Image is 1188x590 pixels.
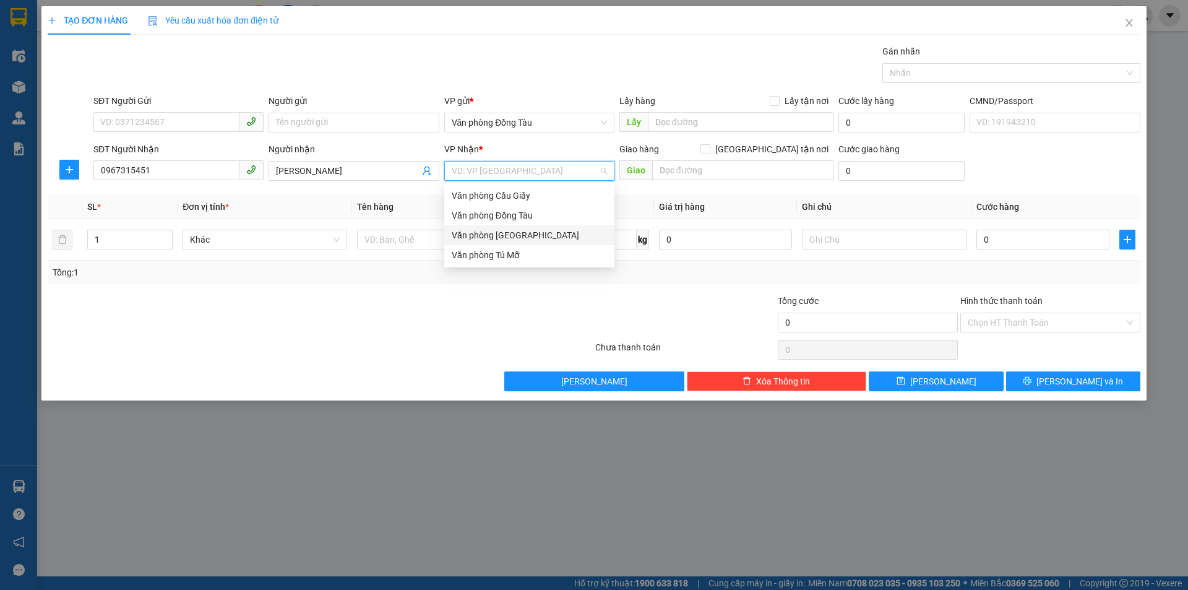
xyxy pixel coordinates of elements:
[659,202,705,212] span: Giá trị hàng
[69,30,281,77] li: 01A03 [GEOGRAPHIC_DATA], [GEOGRAPHIC_DATA] ( bên cạnh cây xăng bến xe phía Bắc cũ)
[594,341,777,362] div: Chưa thanh toán
[561,375,627,388] span: [PERSON_NAME]
[422,166,432,176] span: user-add
[444,245,614,265] div: Văn phòng Tú Mỡ
[452,209,607,222] div: Văn phòng Đồng Tàu
[1112,6,1147,41] button: Close
[444,94,614,108] div: VP gửi
[93,142,264,156] div: SĐT Người Nhận
[1120,235,1135,245] span: plus
[652,160,833,180] input: Dọc đường
[246,165,256,175] span: phone
[87,202,97,212] span: SL
[619,160,652,180] span: Giao
[838,161,965,181] input: Cước giao hàng
[1036,375,1123,388] span: [PERSON_NAME] và In
[15,15,77,77] img: logo.jpg
[838,96,894,106] label: Cước lấy hàng
[1119,230,1135,249] button: plus
[976,202,1019,212] span: Cước hàng
[778,296,819,306] span: Tổng cước
[444,144,479,154] span: VP Nhận
[190,230,340,249] span: Khác
[53,266,458,279] div: Tổng: 1
[910,375,976,388] span: [PERSON_NAME]
[780,94,833,108] span: Lấy tận nơi
[869,371,1003,391] button: save[PERSON_NAME]
[619,96,655,106] span: Lấy hàng
[756,375,810,388] span: Xóa Thông tin
[269,142,439,156] div: Người nhận
[897,376,905,386] span: save
[504,371,684,391] button: [PERSON_NAME]
[69,77,281,92] li: Hotline: 1900888999
[48,15,128,25] span: TẠO ĐƠN HÀNG
[452,189,607,202] div: Văn phòng Cầu Giấy
[148,15,278,25] span: Yêu cầu xuất hóa đơn điện tử
[1124,18,1134,28] span: close
[130,14,219,30] b: 36 Limousine
[357,202,394,212] span: Tên hàng
[1023,376,1031,386] span: printer
[710,142,833,156] span: [GEOGRAPHIC_DATA] tận nơi
[882,46,920,56] label: Gán nhãn
[619,144,659,154] span: Giao hàng
[148,16,158,26] img: icon
[452,113,607,132] span: Văn phòng Đồng Tàu
[269,94,439,108] div: Người gửi
[183,202,229,212] span: Đơn vị tính
[444,225,614,245] div: Văn phòng Thanh Hóa
[838,113,965,132] input: Cước lấy hàng
[444,206,614,225] div: Văn phòng Đồng Tàu
[1006,371,1140,391] button: printer[PERSON_NAME] và In
[838,144,900,154] label: Cước giao hàng
[970,94,1140,108] div: CMND/Passport
[53,230,72,249] button: delete
[742,376,751,386] span: delete
[246,116,256,126] span: phone
[452,228,607,242] div: Văn phòng [GEOGRAPHIC_DATA]
[93,94,264,108] div: SĐT Người Gửi
[802,230,966,249] input: Ghi Chú
[797,195,971,219] th: Ghi chú
[59,160,79,180] button: plus
[960,296,1043,306] label: Hình thức thanh toán
[687,371,867,391] button: deleteXóa Thông tin
[659,230,792,249] input: 0
[357,230,522,249] input: VD: Bàn, Ghế
[444,186,614,206] div: Văn phòng Cầu Giấy
[48,16,56,25] span: plus
[637,230,649,249] span: kg
[60,165,79,175] span: plus
[452,248,607,262] div: Văn phòng Tú Mỡ
[648,112,833,132] input: Dọc đường
[619,112,648,132] span: Lấy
